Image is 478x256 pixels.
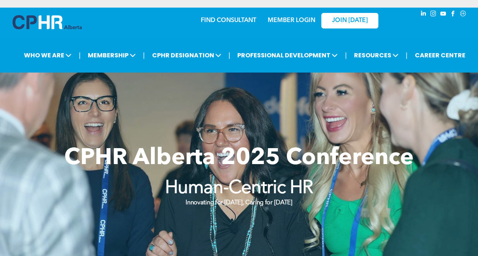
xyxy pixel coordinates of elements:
strong: Human-Centric HR [165,179,313,198]
a: Social network [459,9,467,20]
a: CAREER CENTRE [413,48,468,62]
span: JOIN [DATE] [332,17,368,24]
a: youtube [439,9,448,20]
strong: Innovating for [DATE], Caring for [DATE] [186,200,292,206]
span: CPHR DESIGNATION [150,48,224,62]
a: facebook [449,9,457,20]
li: | [143,47,145,63]
li: | [406,47,408,63]
span: RESOURCES [352,48,401,62]
li: | [79,47,81,63]
li: | [345,47,347,63]
span: PROFESSIONAL DEVELOPMENT [235,48,340,62]
li: | [229,47,230,63]
img: A blue and white logo for cp alberta [13,15,82,29]
a: FIND CONSULTANT [201,17,256,24]
a: MEMBER LOGIN [268,17,315,24]
a: JOIN [DATE] [321,13,378,28]
a: instagram [429,9,438,20]
span: CPHR Alberta 2025 Conference [64,147,414,170]
span: WHO WE ARE [22,48,74,62]
span: MEMBERSHIP [86,48,138,62]
a: linkedin [419,9,428,20]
